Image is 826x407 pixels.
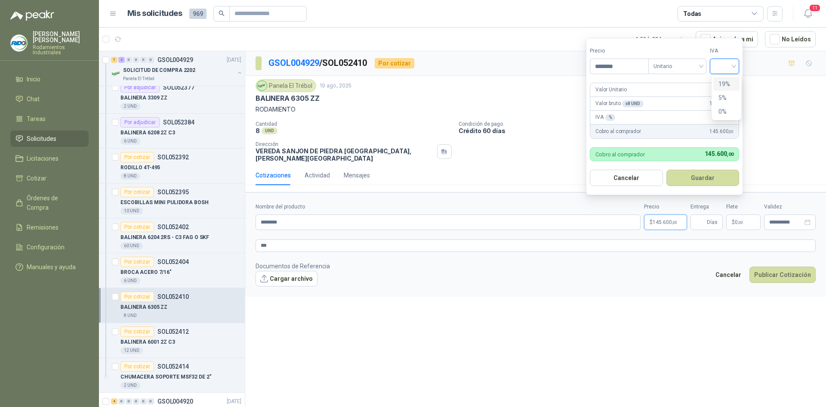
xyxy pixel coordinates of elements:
[148,398,154,404] div: 0
[10,130,89,147] a: Solicitudes
[459,127,823,134] p: Crédito 60 días
[10,111,89,127] a: Tareas
[99,358,245,393] a: Por cotizarSOL052414CHUMACERA SOPORTE MSF32 DE 2"2 UND
[120,303,167,311] p: BALINERA 6305 ZZ
[644,203,687,211] label: Precio
[636,32,689,46] div: 1 - 50 de 384
[10,190,89,216] a: Órdenes de Compra
[711,267,746,283] button: Cancelar
[120,326,154,337] div: Por cotizar
[727,152,734,157] span: ,00
[120,382,140,389] div: 2 UND
[120,222,154,232] div: Por cotizar
[120,82,160,93] div: Por adjudicar
[256,271,317,286] button: Cargar archivo
[800,6,816,22] button: 11
[120,292,154,302] div: Por cotizar
[123,75,154,82] p: Panela El Trébol
[99,114,245,149] a: Por adjudicarSOL052384BALINERA 6208 2Z C36 UND
[718,107,734,116] div: 0%
[10,10,54,21] img: Logo peakr
[672,220,677,225] span: ,00
[320,82,351,90] p: 19 ago, 2025
[27,134,56,143] span: Solicitudes
[120,312,140,319] div: 8 UND
[713,91,740,105] div: 5%
[262,127,277,134] div: UND
[595,86,627,94] p: Valor Unitario
[11,35,27,51] img: Company Logo
[666,170,740,186] button: Guardar
[120,117,160,127] div: Por adjudicar
[10,170,89,186] a: Cotizar
[140,57,147,63] div: 0
[120,187,154,197] div: Por cotizar
[219,10,225,16] span: search
[120,277,140,284] div: 6 UND
[157,224,189,230] p: SOL052402
[256,79,316,92] div: Panela El Trébol
[735,220,743,225] span: 0
[27,223,59,232] span: Remisiones
[120,164,160,172] p: RODILLO 4T-495
[111,68,121,79] img: Company Logo
[99,79,245,114] a: Por adjudicarSOL052377BALINERA 3309 ZZ2 UND
[595,99,644,108] p: Valor bruto
[99,323,245,358] a: Por cotizarSOL052412BALINERA 6001 2Z C312 UND
[189,9,206,19] span: 969
[27,114,46,124] span: Tareas
[120,94,167,102] p: BALINERA 3309 ZZ
[690,203,723,211] label: Entrega
[123,66,195,75] p: SOLICITUD DE COMPRA 2202
[120,347,143,354] div: 12 UND
[764,203,816,211] label: Validez
[126,57,132,63] div: 0
[120,152,154,162] div: Por cotizar
[256,105,816,114] p: RODAMIENTO
[605,114,616,121] div: %
[99,253,245,288] a: Por cotizarSOL052404BROCA ACERO 7/16"6 UND
[111,57,117,63] div: 7
[10,219,89,236] a: Remisiones
[256,127,260,134] p: 8
[268,56,368,70] p: / SOL052410
[120,361,154,372] div: Por cotizar
[111,55,243,82] a: 7 2 0 0 0 0 GSOL004929[DATE] Company LogoSOLICITUD DE COMPRA 2202Panela El Trébol
[99,183,245,218] a: Por cotizarSOL052395ESCOBILLAS MINI PULIDORA BOSH10 UND
[120,129,175,137] p: BALINERA 6208 2Z C3
[809,4,821,12] span: 11
[127,7,182,20] h1: Mis solicitudes
[305,171,330,180] div: Actividad
[268,58,319,68] a: GSOL004929
[375,58,414,68] div: Por cotizar
[111,398,117,404] div: 4
[256,261,330,271] p: Documentos de Referencia
[10,239,89,255] a: Configuración
[163,119,194,125] p: SOL052384
[27,174,46,183] span: Cotizar
[120,173,140,180] div: 8 UND
[148,57,154,63] div: 0
[157,398,193,404] p: GSOL004920
[157,294,189,300] p: SOL052410
[653,60,701,73] span: Unitario
[726,214,761,230] p: $ 0,00
[738,220,743,225] span: ,00
[749,267,816,283] button: Publicar Cotización
[120,233,209,242] p: BALINERA 6204 2RS - C3 FAG O SKF
[10,150,89,167] a: Licitaciones
[27,242,65,252] span: Configuración
[713,77,740,91] div: 19%
[227,56,241,64] p: [DATE]
[120,103,140,110] div: 2 UND
[707,215,718,230] span: Días
[10,91,89,107] a: Chat
[120,242,143,249] div: 60 UND
[696,31,758,47] button: Asignado a mi
[595,127,641,136] p: Cobro al comprador
[644,214,687,230] p: $145.600,00
[256,203,641,211] label: Nombre del producto
[33,31,89,43] p: [PERSON_NAME] [PERSON_NAME]
[10,259,89,275] a: Manuales y ayuda
[157,329,189,335] p: SOL052412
